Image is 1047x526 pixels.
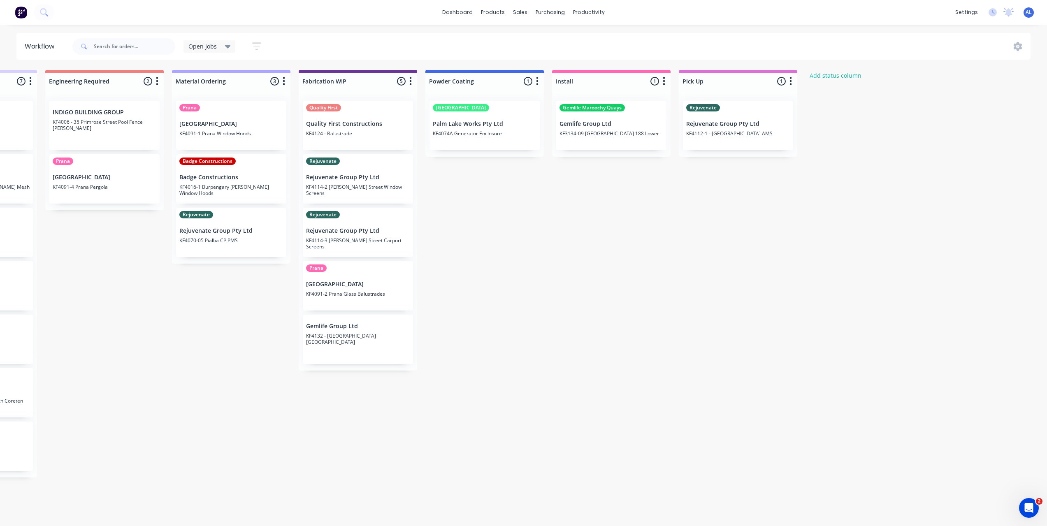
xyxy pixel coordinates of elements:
[176,154,286,204] div: Badge ConstructionsBadge ConstructionsKF4016-1 Burpengary [PERSON_NAME] Window Hoods
[306,158,340,165] div: Rejuvenate
[303,315,413,364] div: Gemlife Group LtdKF4132 - [GEOGRAPHIC_DATA] [GEOGRAPHIC_DATA]
[306,291,410,297] p: KF4091-2 Prana Glass Balustrades
[179,227,283,234] p: Rejuvenate Group Pty Ltd
[306,264,327,272] div: Prana
[559,130,663,137] p: KF3134-09 [GEOGRAPHIC_DATA] 188 Lower
[306,227,410,234] p: Rejuvenate Group Pty Ltd
[1026,9,1032,16] span: AL
[951,6,982,19] div: settings
[179,174,283,181] p: Badge Constructions
[477,6,509,19] div: products
[433,104,489,111] div: [GEOGRAPHIC_DATA]
[306,130,410,137] p: KF4124 - Balustrade
[179,120,283,127] p: [GEOGRAPHIC_DATA]
[306,184,410,196] p: KF4114-2 [PERSON_NAME] Street Window Screens
[806,70,866,81] button: Add status column
[683,101,793,150] div: RejuvenateRejuvenate Group Pty LtdKF4112-1 - [GEOGRAPHIC_DATA] AMS
[303,154,413,204] div: RejuvenateRejuvenate Group Pty LtdKF4114-2 [PERSON_NAME] Street Window Screens
[188,42,217,51] span: Open Jobs
[306,323,410,330] p: Gemlife Group Ltd
[686,120,790,127] p: Rejuvenate Group Pty Ltd
[429,101,540,150] div: [GEOGRAPHIC_DATA]Palm Lake Works Pty LtdKF4074A Generator Enclosure
[179,158,236,165] div: Badge Constructions
[569,6,609,19] div: productivity
[433,130,536,137] p: KF4074A Generator Enclosure
[49,101,160,150] div: INDIGO BUILDING GROUPKF4006 - 35 Primrose Street Pool Fence [PERSON_NAME]
[306,237,410,250] p: KF4114-3 [PERSON_NAME] Street Carport Screens
[179,211,213,218] div: Rejuvenate
[179,104,200,111] div: Prana
[306,281,410,288] p: [GEOGRAPHIC_DATA]
[25,42,58,51] div: Workflow
[306,333,410,345] p: KF4132 - [GEOGRAPHIC_DATA] [GEOGRAPHIC_DATA]
[15,6,27,19] img: Factory
[509,6,532,19] div: sales
[306,104,341,111] div: Quality First
[179,130,283,137] p: KF4091-1 Prana Window Hoods
[179,184,283,196] p: KF4016-1 Burpengary [PERSON_NAME] Window Hoods
[532,6,569,19] div: purchasing
[1036,498,1042,505] span: 2
[686,104,720,111] div: Rejuvenate
[53,109,156,116] p: INDIGO BUILDING GROUP
[559,120,663,127] p: Gemlife Group Ltd
[53,158,73,165] div: Prana
[53,119,156,131] p: KF4006 - 35 Primrose Street Pool Fence [PERSON_NAME]
[176,101,286,150] div: Prana[GEOGRAPHIC_DATA]KF4091-1 Prana Window Hoods
[94,38,175,55] input: Search for orders...
[438,6,477,19] a: dashboard
[559,104,625,111] div: Gemlife Maroochy Quays
[306,120,410,127] p: Quality First Constructions
[686,130,790,137] p: KF4112-1 - [GEOGRAPHIC_DATA] AMS
[53,184,156,190] p: KF4091-4 Prana Pergola
[306,211,340,218] div: Rejuvenate
[176,208,286,257] div: RejuvenateRejuvenate Group Pty LtdKF4070-05 Pialba CP PMS
[433,120,536,127] p: Palm Lake Works Pty Ltd
[1019,498,1039,518] iframe: Intercom live chat
[303,101,413,150] div: Quality FirstQuality First ConstructionsKF4124 - Balustrade
[49,154,160,204] div: Prana[GEOGRAPHIC_DATA]KF4091-4 Prana Pergola
[303,208,413,257] div: RejuvenateRejuvenate Group Pty LtdKF4114-3 [PERSON_NAME] Street Carport Screens
[53,174,156,181] p: [GEOGRAPHIC_DATA]
[303,261,413,311] div: Prana[GEOGRAPHIC_DATA]KF4091-2 Prana Glass Balustrades
[179,237,283,243] p: KF4070-05 Pialba CP PMS
[556,101,666,150] div: Gemlife Maroochy QuaysGemlife Group LtdKF3134-09 [GEOGRAPHIC_DATA] 188 Lower
[306,174,410,181] p: Rejuvenate Group Pty Ltd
